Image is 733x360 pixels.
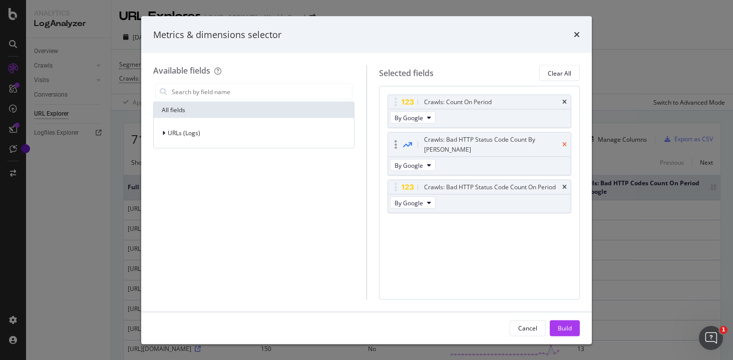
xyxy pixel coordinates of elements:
[424,182,556,192] div: Crawls: Bad HTTP Status Code Count On Period
[395,113,423,122] span: By Google
[154,102,354,118] div: All fields
[562,142,567,148] div: times
[395,161,423,169] span: By Google
[548,69,571,77] div: Clear All
[390,159,436,171] button: By Google
[510,320,546,336] button: Cancel
[388,95,572,128] div: Crawls: Count On PeriodtimesBy Google
[424,135,561,155] div: Crawls: Bad HTTP Status Code Count By [PERSON_NAME]
[379,67,434,79] div: Selected fields
[390,112,436,124] button: By Google
[562,184,567,190] div: times
[699,326,723,350] iframe: Intercom live chat
[390,197,436,209] button: By Google
[562,99,567,105] div: times
[141,16,592,344] div: modal
[395,198,423,207] span: By Google
[550,320,580,336] button: Build
[558,323,572,332] div: Build
[424,97,492,107] div: Crawls: Count On Period
[719,326,727,334] span: 1
[518,323,537,332] div: Cancel
[153,28,281,41] div: Metrics & dimensions selector
[539,65,580,81] button: Clear All
[574,28,580,41] div: times
[388,180,572,213] div: Crawls: Bad HTTP Status Code Count On PeriodtimesBy Google
[388,132,572,176] div: Crawls: Bad HTTP Status Code Count By [PERSON_NAME]timesBy Google
[168,129,200,137] span: URLs (Logs)
[171,84,352,99] input: Search by field name
[153,65,210,76] div: Available fields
